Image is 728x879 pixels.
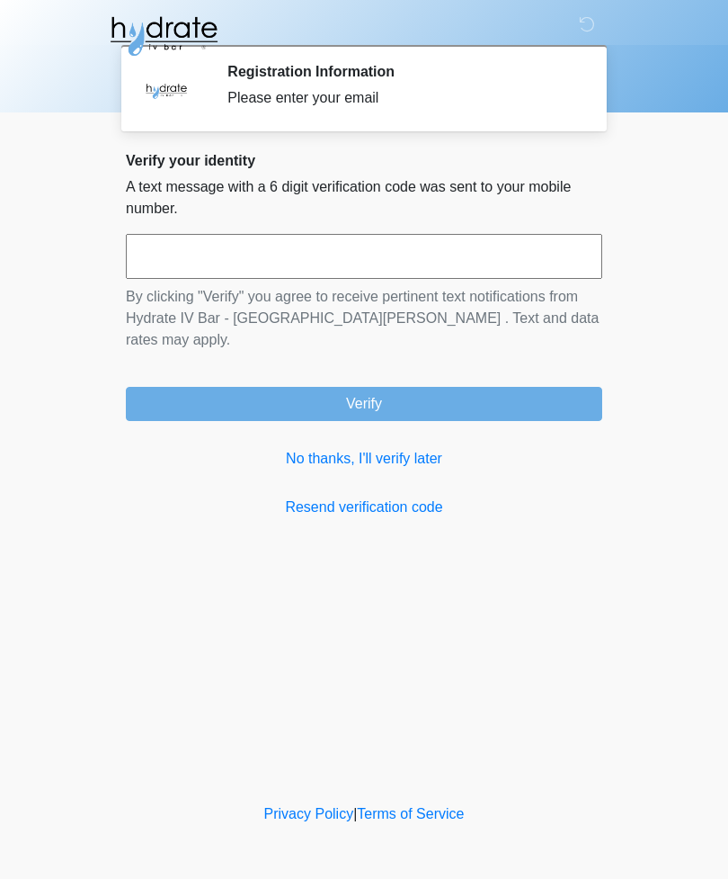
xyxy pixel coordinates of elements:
a: No thanks, I'll verify later [126,448,602,470]
a: Terms of Service [357,806,464,821]
a: | [353,806,357,821]
img: Hydrate IV Bar - Fort Collins Logo [108,13,219,58]
div: Please enter your email [227,87,575,109]
p: A text message with a 6 digit verification code was sent to your mobile number. [126,176,602,220]
img: Agent Avatar [139,63,193,117]
p: By clicking "Verify" you agree to receive pertinent text notifications from Hydrate IV Bar - [GEO... [126,286,602,351]
button: Verify [126,387,602,421]
h2: Verify your identity [126,152,602,169]
a: Privacy Policy [264,806,354,821]
a: Resend verification code [126,497,602,518]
